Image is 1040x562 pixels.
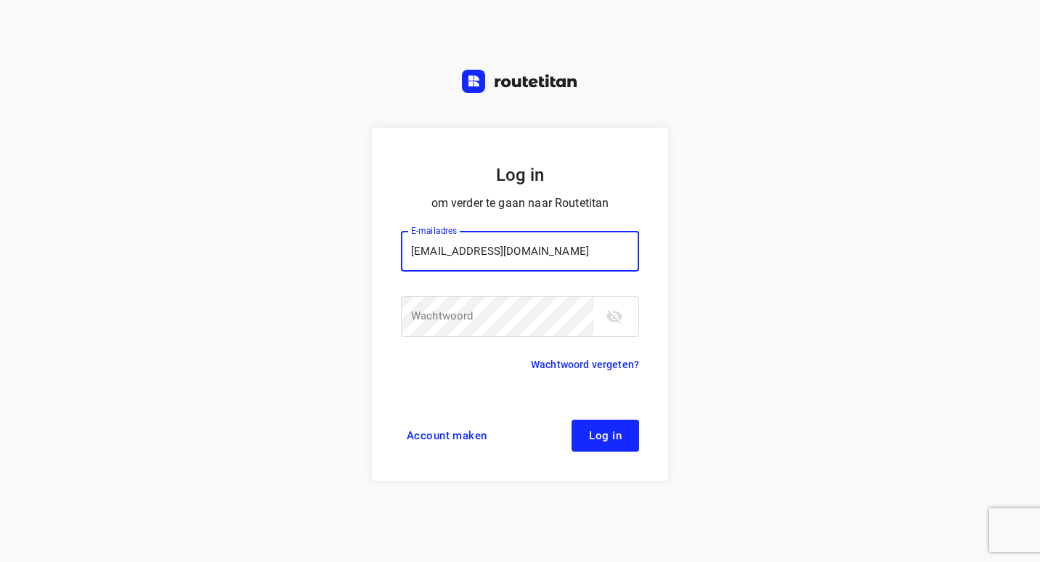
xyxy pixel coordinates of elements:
[407,430,487,441] span: Account maken
[531,356,639,373] a: Wachtwoord vergeten?
[401,193,639,213] p: om verder te gaan naar Routetitan
[462,70,578,97] a: Routetitan
[401,163,639,187] h5: Log in
[572,420,639,452] button: Log in
[401,420,493,452] a: Account maken
[600,302,629,331] button: toggle password visibility
[462,70,578,93] img: Routetitan
[589,430,622,441] span: Log in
